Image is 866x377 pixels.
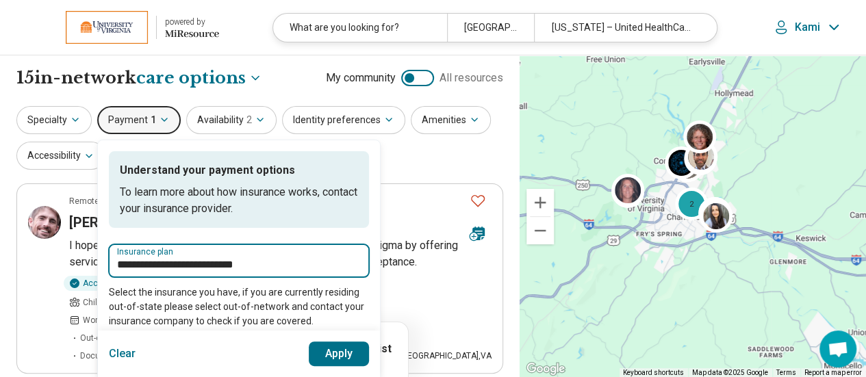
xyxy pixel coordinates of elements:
[117,248,361,256] label: Insurance plan
[151,113,156,127] span: 1
[136,66,246,90] span: care options
[83,314,173,326] span: Works Mon, Tue, Thu, Fri
[326,70,396,86] span: My community
[534,14,708,42] div: [US_STATE] – United HealthCare Student Resources
[16,106,92,134] button: Specialty
[80,332,176,344] span: Out-of-network insurance
[97,106,181,134] button: Payment1
[22,11,219,44] a: University of Virginiapowered by
[464,187,492,215] button: Favorite
[69,195,146,207] p: Remote or In-person
[69,237,492,270] p: I hope to serve the mental health population by decreasing the stigma by offering services which ...
[282,106,405,134] button: Identity preferences
[411,106,491,134] button: Amenities
[16,66,262,90] h1: 15 in-network
[526,217,554,244] button: Zoom out
[776,369,796,376] a: Terms (opens in new tab)
[69,213,177,232] h3: [PERSON_NAME]
[795,21,820,34] p: Kami
[186,106,277,134] button: Availability2
[387,350,492,362] div: [GEOGRAPHIC_DATA] , VA
[64,276,157,291] div: Accepting clients
[136,66,262,90] button: Care options
[120,184,358,217] p: To learn more about how insurance works, contact your insurance provider.
[66,11,148,44] img: University of Virginia
[447,14,534,42] div: [GEOGRAPHIC_DATA], [GEOGRAPHIC_DATA]
[120,162,358,179] p: Understand your payment options
[273,14,447,42] div: What are you looking for?
[83,296,260,309] span: Children under 10, Preteen, Teen, Young adults
[109,341,136,366] button: Clear
[309,341,370,366] button: Apply
[675,187,708,220] div: 2
[692,369,768,376] span: Map data ©2025 Google
[526,189,554,216] button: Zoom in
[16,142,105,170] button: Accessibility
[440,70,503,86] span: All resources
[165,16,219,28] div: powered by
[804,369,862,376] a: Report a map error
[246,113,252,127] span: 2
[819,330,856,367] div: Open chat
[80,350,235,362] span: Documentation provided for patient filling
[109,285,369,328] p: Select the insurance you have, if you are currently residing out-of-state please select out-of-ne...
